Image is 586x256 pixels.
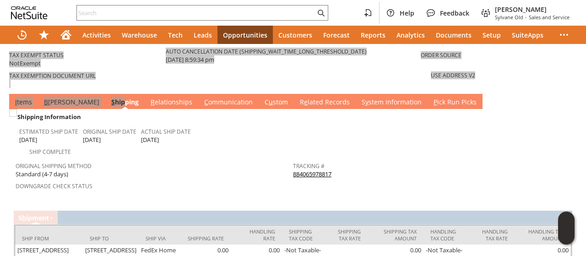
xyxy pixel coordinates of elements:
div: Handling Tax Code [430,228,462,242]
span: I [15,98,17,106]
a: Pick Run Picks [431,98,479,108]
span: Forecast [323,31,350,39]
div: Handling Tax Amount [521,228,564,242]
div: Ship Via [146,235,174,242]
span: Setup [483,31,501,39]
a: Tech [163,26,188,44]
span: e [304,98,308,106]
span: Customers [278,31,312,39]
a: B[PERSON_NAME] [42,98,102,108]
div: Shipping Tax Rate [332,228,361,242]
div: Shipping Tax Code [289,228,318,242]
span: Oracle Guided Learning Widget. To move around, please hold and drag [558,229,575,245]
a: Actual Ship Date [141,128,191,136]
span: Analytics [396,31,425,39]
span: Documents [436,31,472,39]
a: Shipment [18,213,49,222]
a: Auto Cancellation Date (shipping_wait_time_long_threshold_date) [166,48,367,55]
span: Sales and Service [529,14,570,21]
span: Feedback [440,9,469,17]
a: Ship Complete [29,148,71,156]
a: Original Shipping Method [16,162,92,170]
a: Customers [273,26,318,44]
div: More menus [553,26,575,44]
div: Ship From [22,235,76,242]
a: Leads [188,26,217,44]
a: Estimated Ship Date [19,128,78,136]
a: Tracking # [293,162,325,170]
span: B [44,98,48,106]
div: Shipping Rate [187,235,224,242]
svg: Search [315,7,326,18]
span: u [269,98,273,106]
a: Warehouse [116,26,163,44]
a: Tax Exemption Document URL [9,72,96,80]
div: Shipping Information [16,111,289,123]
a: Tax Exempt Status [9,51,64,59]
a: Recent Records [11,26,33,44]
a: Items [13,98,34,108]
div: Handling Tax Rate [476,228,508,242]
span: NotExempt [9,59,41,68]
a: Order Source [421,51,461,59]
span: P [434,98,437,106]
span: Sylvane Old [495,14,523,21]
a: Reports [355,26,391,44]
span: Activities [82,31,111,39]
span: Standard (4-7 days) [16,170,68,179]
span: [PERSON_NAME] [495,5,570,14]
span: [DATE] [19,136,37,144]
a: Activities [77,26,116,44]
a: Analytics [391,26,430,44]
svg: Shortcuts [38,29,49,40]
a: Custom [262,98,290,108]
a: Opportunities [217,26,273,44]
a: Setup [477,26,506,44]
input: Search [77,7,315,18]
span: Reports [361,31,385,39]
a: Home [55,26,77,44]
span: Help [400,9,414,17]
a: Unrolled view on [560,96,571,107]
span: [DATE] [83,136,101,144]
a: Documents [430,26,477,44]
svg: logo [11,6,48,19]
span: h [22,213,26,222]
span: SuiteApps [512,31,543,39]
span: C [204,98,208,106]
a: SuiteApps [506,26,549,44]
a: Shipping [109,98,141,108]
a: Forecast [318,26,355,44]
span: S [111,98,115,106]
a: Downgrade Check Status [16,182,92,190]
a: 884065978817 [293,170,331,178]
span: Opportunities [223,31,267,39]
span: y [365,98,369,106]
a: Use Address V2 [431,71,475,79]
a: Communication [202,98,255,108]
svg: Recent Records [16,29,27,40]
span: Leads [194,31,212,39]
a: System Information [359,98,424,108]
a: Related Records [298,98,352,108]
span: [DATE] 8:59:34 pm [166,55,214,64]
svg: Home [60,29,71,40]
div: Shortcuts [33,26,55,44]
iframe: Click here to launch Oracle Guided Learning Help Panel [558,212,575,245]
img: Unchecked [9,109,17,117]
div: Handling Rate [238,228,275,242]
a: Original Ship Date [83,128,136,136]
span: Warehouse [122,31,157,39]
span: Tech [168,31,183,39]
div: Shipping Tax Amount [374,228,416,242]
span: R [151,98,155,106]
a: Relationships [148,98,195,108]
div: Ship To [90,235,132,242]
span: [DATE] [141,136,159,144]
span: - [525,14,527,21]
